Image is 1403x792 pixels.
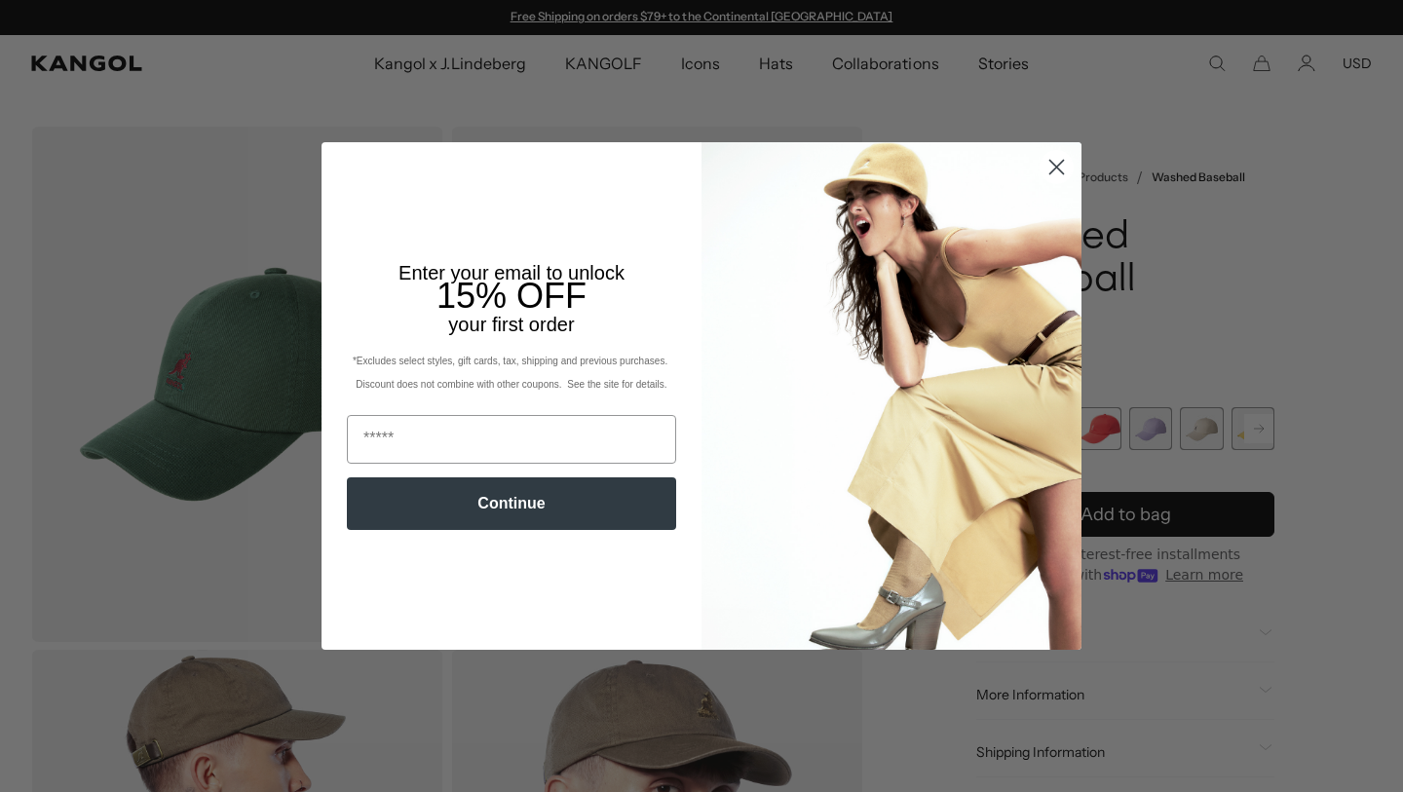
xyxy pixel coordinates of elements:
[701,142,1081,649] img: 93be19ad-e773-4382-80b9-c9d740c9197f.jpeg
[1040,150,1074,184] button: Close dialog
[353,356,670,390] span: *Excludes select styles, gift cards, tax, shipping and previous purchases. Discount does not comb...
[448,314,574,335] span: your first order
[347,415,676,464] input: Email
[398,262,625,283] span: Enter your email to unlock
[347,477,676,530] button: Continue
[436,276,587,316] span: 15% OFF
